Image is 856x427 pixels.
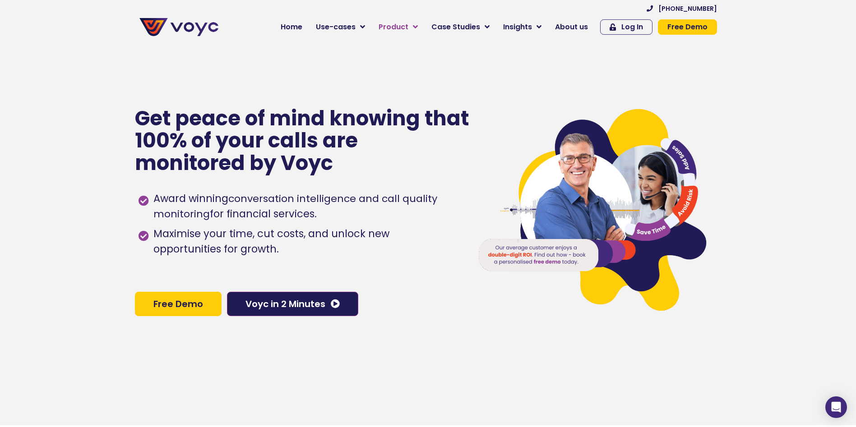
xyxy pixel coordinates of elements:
[548,18,595,36] a: About us
[153,192,437,221] h1: conversation intelligence and call quality monitoring
[316,22,356,32] span: Use-cases
[139,18,218,36] img: voyc-full-logo
[151,226,459,257] span: Maximise your time, cut costs, and unlock new opportunities for growth.
[647,5,717,12] a: [PHONE_NUMBER]
[245,299,325,308] span: Voyc in 2 Minutes
[431,22,480,32] span: Case Studies
[151,191,459,222] span: Award winning for financial services.
[281,22,302,32] span: Home
[135,292,222,316] a: Free Demo
[379,22,408,32] span: Product
[825,396,847,418] div: Open Intercom Messenger
[658,19,717,35] a: Free Demo
[274,18,309,36] a: Home
[667,23,708,31] span: Free Demo
[120,73,150,83] span: Job title
[186,188,228,197] a: Privacy Policy
[496,18,548,36] a: Insights
[425,18,496,36] a: Case Studies
[658,5,717,12] span: [PHONE_NUMBER]
[309,18,372,36] a: Use-cases
[227,292,358,316] a: Voyc in 2 Minutes
[372,18,425,36] a: Product
[600,19,652,35] a: Log In
[621,23,643,31] span: Log In
[120,36,142,46] span: Phone
[555,22,588,32] span: About us
[153,299,203,308] span: Free Demo
[503,22,532,32] span: Insights
[135,107,470,174] p: Get peace of mind knowing that 100% of your calls are monitored by Voyc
